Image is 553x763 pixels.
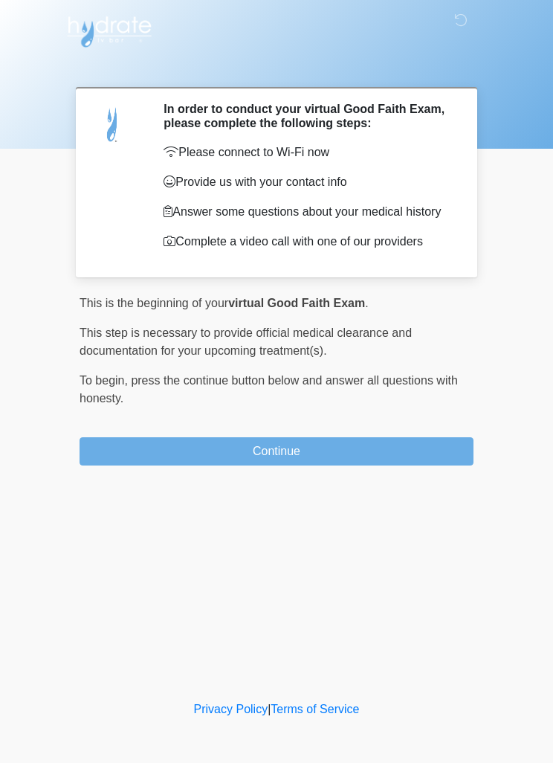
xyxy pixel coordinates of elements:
h1: ‎ ‎ ‎ [68,54,485,81]
strong: virtual Good Faith Exam [228,297,365,309]
img: Agent Avatar [91,102,135,147]
h2: In order to conduct your virtual Good Faith Exam, please complete the following steps: [164,102,451,130]
span: This step is necessary to provide official medical clearance and documentation for your upcoming ... [80,326,412,357]
p: Complete a video call with one of our providers [164,233,451,251]
span: press the continue button below and answer all questions with honesty. [80,374,458,405]
p: Answer some questions about your medical history [164,203,451,221]
a: Privacy Policy [194,703,268,715]
a: Terms of Service [271,703,359,715]
p: Please connect to Wi-Fi now [164,144,451,161]
button: Continue [80,437,473,466]
p: Provide us with your contact info [164,173,451,191]
a: | [268,703,271,715]
span: . [365,297,368,309]
img: Hydrate IV Bar - Scottsdale Logo [65,11,154,48]
span: This is the beginning of your [80,297,228,309]
span: To begin, [80,374,131,387]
